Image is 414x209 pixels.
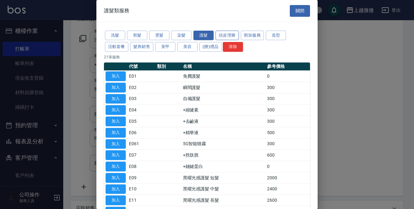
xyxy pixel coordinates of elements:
td: 自備護髮 [181,93,266,104]
td: 0 [265,161,310,172]
td: +胜肽胱 [181,150,266,161]
td: 2400 [265,183,310,195]
button: 加入 [106,150,126,160]
button: 染髮 [171,31,192,40]
td: E061 [127,138,155,150]
td: +縮健素 [181,104,266,116]
td: 5G智能噴霧 [181,138,266,150]
td: 2600 [265,195,310,206]
td: 免費護髮 [181,71,266,82]
button: 加入 [106,105,126,115]
button: 關閉 [290,5,310,17]
td: E10 [127,183,155,195]
td: 300 [265,138,310,150]
p: 21 筆服務 [104,54,310,60]
button: 造型 [266,31,286,40]
button: 燙髮 [149,31,169,40]
button: 加入 [106,71,126,81]
th: 參考價格 [265,63,310,71]
button: 護髮 [193,31,214,40]
td: E04 [127,104,155,116]
td: 瞬間護髮 [181,82,266,93]
td: 300 [265,104,310,116]
button: 附加服務 [241,31,264,40]
td: E07 [127,150,155,161]
th: 類別 [155,63,181,71]
td: 600 [265,150,310,161]
th: 代號 [127,63,155,71]
td: E11 [127,195,155,206]
td: 黑曜光感護髮 長髮 [181,195,266,206]
td: 300 [265,116,310,127]
button: 洗髮 [105,31,125,40]
span: 護髮類服務 [104,8,129,14]
td: E03 [127,93,155,104]
button: 加入 [106,184,126,194]
td: 500 [265,127,310,138]
button: (贈)禮品 [199,42,222,52]
button: 頭皮理療 [216,31,239,40]
td: 300 [265,93,310,104]
td: 0 [265,71,310,82]
button: 加入 [106,195,126,205]
button: 活動套餐 [105,42,128,52]
button: 美容 [177,42,198,52]
td: 300 [265,82,310,93]
button: 髮券銷售 [130,42,154,52]
td: E05 [127,116,155,127]
button: 加入 [106,83,126,93]
td: +去鹼液 [181,116,266,127]
button: 清除 [223,42,243,52]
td: 2000 [265,172,310,183]
td: E02 [127,82,155,93]
button: 加入 [106,173,126,183]
button: 剪髮 [127,31,147,40]
td: E01 [127,71,155,82]
td: E06 [127,127,155,138]
button: 加入 [106,116,126,126]
td: 黑曜光感護髮 中髮 [181,183,266,195]
td: +鏈鍵蛋白 [181,161,266,172]
td: +精華液 [181,127,266,138]
td: E08 [127,161,155,172]
button: 加入 [106,128,126,138]
button: 美甲 [155,42,175,52]
button: 加入 [106,94,126,104]
td: 黑曜光感護髮 短髮 [181,172,266,183]
button: 加入 [106,139,126,149]
button: 加入 [106,162,126,171]
th: 名稱 [181,63,266,71]
td: E09 [127,172,155,183]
